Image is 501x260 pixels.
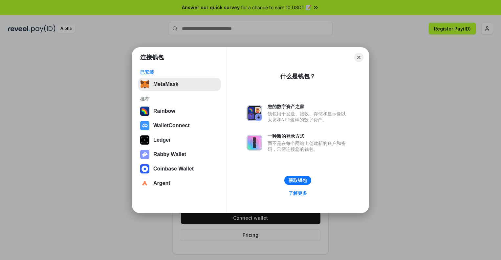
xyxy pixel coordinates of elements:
div: 钱包用于发送、接收、存储和显示像以太坊和NFT这样的数字资产。 [268,111,349,123]
div: 而不是在每个网站上创建新的账户和密码，只需连接您的钱包。 [268,140,349,152]
img: svg+xml,%3Csvg%20width%3D%2228%22%20height%3D%2228%22%20viewBox%3D%220%200%2028%2028%22%20fill%3D... [140,164,149,173]
button: Close [354,53,363,62]
div: 您的数字资产之家 [268,104,349,110]
img: svg+xml,%3Csvg%20width%3D%2228%22%20height%3D%2228%22%20viewBox%3D%220%200%2028%2028%22%20fill%3D... [140,179,149,188]
button: MetaMask [138,78,221,91]
div: MetaMask [153,81,178,87]
div: Rainbow [153,108,175,114]
img: svg+xml,%3Csvg%20xmlns%3D%22http%3A%2F%2Fwww.w3.org%2F2000%2Fsvg%22%20fill%3D%22none%22%20viewBox... [140,150,149,159]
button: Argent [138,177,221,190]
img: svg+xml,%3Csvg%20xmlns%3D%22http%3A%2F%2Fwww.w3.org%2F2000%2Fsvg%22%20fill%3D%22none%22%20viewBox... [247,135,262,150]
a: 了解更多 [285,189,311,197]
div: 什么是钱包？ [280,72,316,80]
div: Argent [153,180,170,186]
img: svg+xml,%3Csvg%20fill%3D%22none%22%20height%3D%2233%22%20viewBox%3D%220%200%2035%2033%22%20width%... [140,80,149,89]
button: WalletConnect [138,119,221,132]
button: Rabby Wallet [138,148,221,161]
div: Coinbase Wallet [153,166,194,172]
button: Coinbase Wallet [138,162,221,175]
div: Ledger [153,137,171,143]
img: svg+xml,%3Csvg%20width%3D%22120%22%20height%3D%22120%22%20viewBox%3D%220%200%20120%20120%22%20fil... [140,107,149,116]
img: svg+xml,%3Csvg%20xmlns%3D%22http%3A%2F%2Fwww.w3.org%2F2000%2Fsvg%22%20fill%3D%22none%22%20viewBox... [247,105,262,121]
div: 推荐 [140,96,219,102]
h1: 连接钱包 [140,53,164,61]
img: svg+xml,%3Csvg%20width%3D%2228%22%20height%3D%2228%22%20viewBox%3D%220%200%2028%2028%22%20fill%3D... [140,121,149,130]
div: 获取钱包 [289,177,307,183]
div: Rabby Wallet [153,151,186,157]
button: 获取钱包 [284,176,311,185]
button: Ledger [138,133,221,147]
div: 已安装 [140,69,219,75]
div: 了解更多 [289,190,307,196]
button: Rainbow [138,105,221,118]
img: svg+xml,%3Csvg%20xmlns%3D%22http%3A%2F%2Fwww.w3.org%2F2000%2Fsvg%22%20width%3D%2228%22%20height%3... [140,135,149,145]
div: 一种新的登录方式 [268,133,349,139]
div: WalletConnect [153,123,190,129]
